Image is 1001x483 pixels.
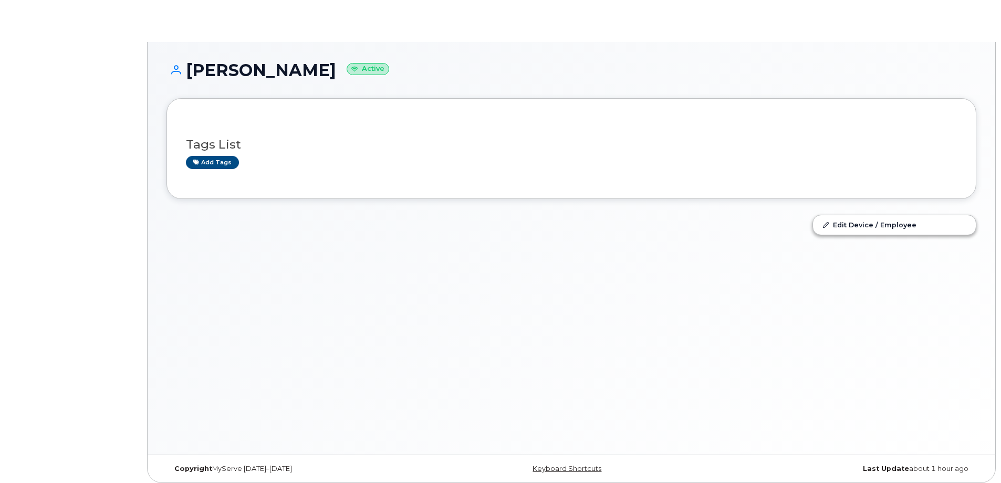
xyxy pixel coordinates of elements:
div: about 1 hour ago [706,465,976,473]
div: MyServe [DATE]–[DATE] [166,465,436,473]
a: Edit Device / Employee [813,215,976,234]
strong: Last Update [863,465,909,472]
strong: Copyright [174,465,212,472]
h1: [PERSON_NAME] [166,61,976,79]
a: Keyboard Shortcuts [533,465,601,472]
h3: Tags List [186,138,957,151]
small: Active [347,63,389,75]
a: Add tags [186,156,239,169]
